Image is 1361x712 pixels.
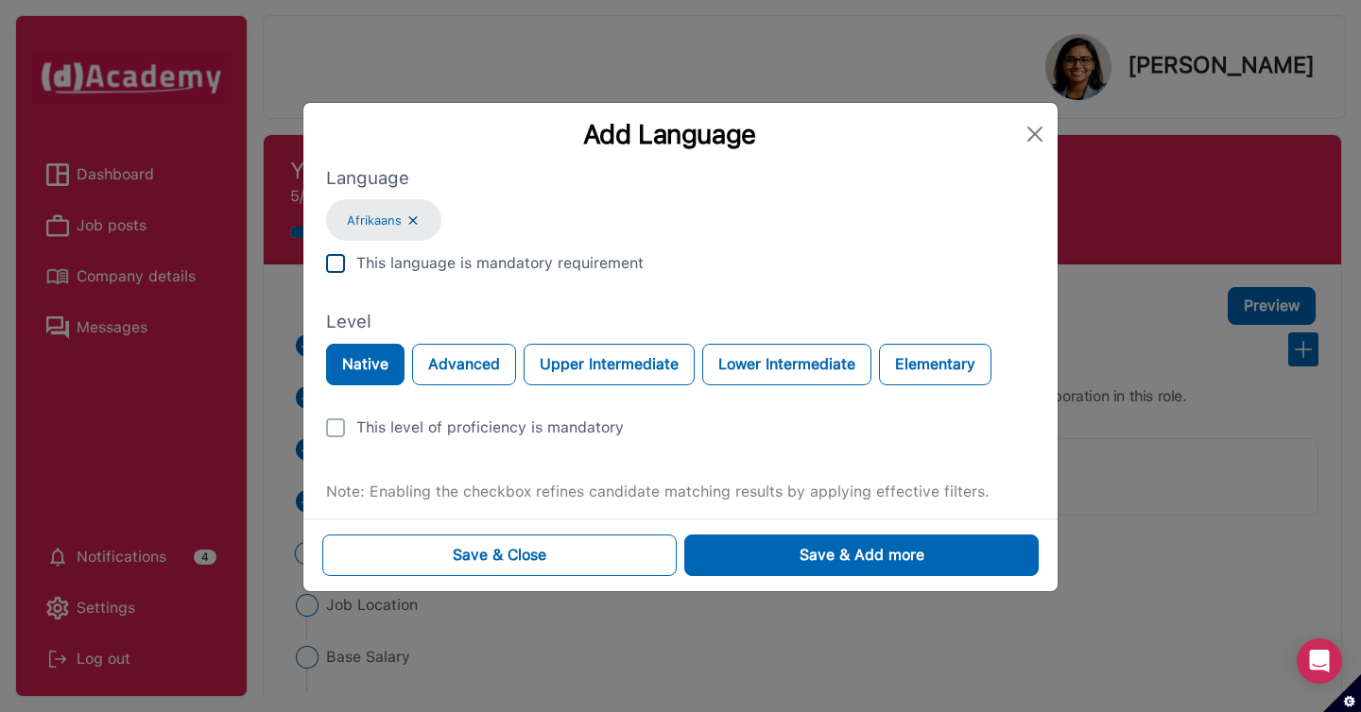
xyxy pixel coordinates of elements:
[326,309,1035,336] label: Level
[326,344,405,385] button: Native
[879,344,991,385] button: Elementary
[319,118,1020,150] div: Add Language
[326,199,441,241] div: Afrikaans
[1020,119,1050,149] button: Close
[1323,674,1361,712] button: Set cookie preferences
[356,416,624,439] div: This level of proficiency is mandatory
[702,344,871,385] button: Lower Intermediate
[412,344,516,385] button: Advanced
[524,344,695,385] button: Upper Intermediate
[326,254,345,273] img: unCheck
[326,481,365,503] label: Note:
[405,212,421,229] img: ...
[326,165,1035,193] label: Language
[322,534,677,576] button: Save & Close
[356,252,644,275] div: This language is mandatory requirement
[800,544,924,567] div: Save & Add more
[326,418,345,437] img: unCheck
[684,534,1039,576] button: Save & Add more
[370,483,990,500] span: Enabling the checkbox refines candidate matching results by applying effective filters.
[1297,638,1342,684] div: Open Intercom Messenger
[453,544,546,567] div: Save & Close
